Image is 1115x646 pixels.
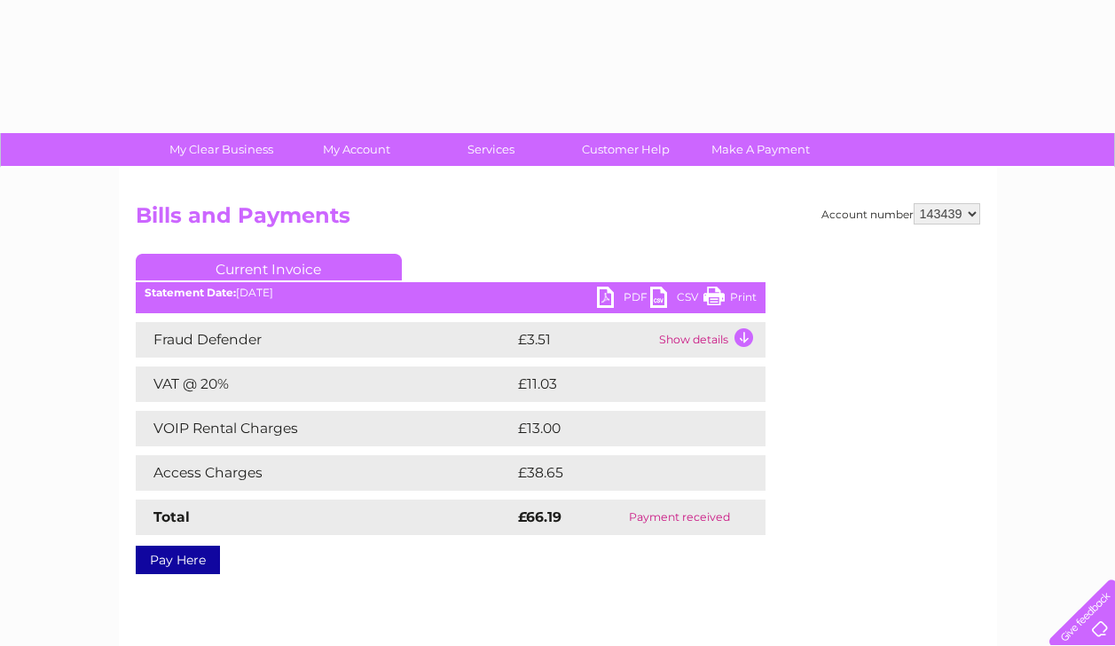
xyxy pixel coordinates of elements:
td: £3.51 [514,322,655,358]
td: Fraud Defender [136,322,514,358]
strong: Total [153,508,190,525]
td: Access Charges [136,455,514,491]
td: £38.65 [514,455,730,491]
a: Services [418,133,564,166]
a: My Account [283,133,429,166]
td: Payment received [594,500,765,535]
td: £11.03 [514,366,726,402]
strong: £66.19 [518,508,561,525]
a: Make A Payment [687,133,834,166]
td: Show details [655,322,766,358]
a: Pay Here [136,546,220,574]
div: Account number [821,203,980,225]
a: Print [703,287,757,312]
td: VOIP Rental Charges [136,411,514,446]
b: Statement Date: [145,286,236,299]
a: Current Invoice [136,254,402,280]
a: My Clear Business [148,133,294,166]
a: CSV [650,287,703,312]
div: [DATE] [136,287,766,299]
h2: Bills and Payments [136,203,980,237]
a: Customer Help [553,133,699,166]
td: £13.00 [514,411,728,446]
td: VAT @ 20% [136,366,514,402]
a: PDF [597,287,650,312]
